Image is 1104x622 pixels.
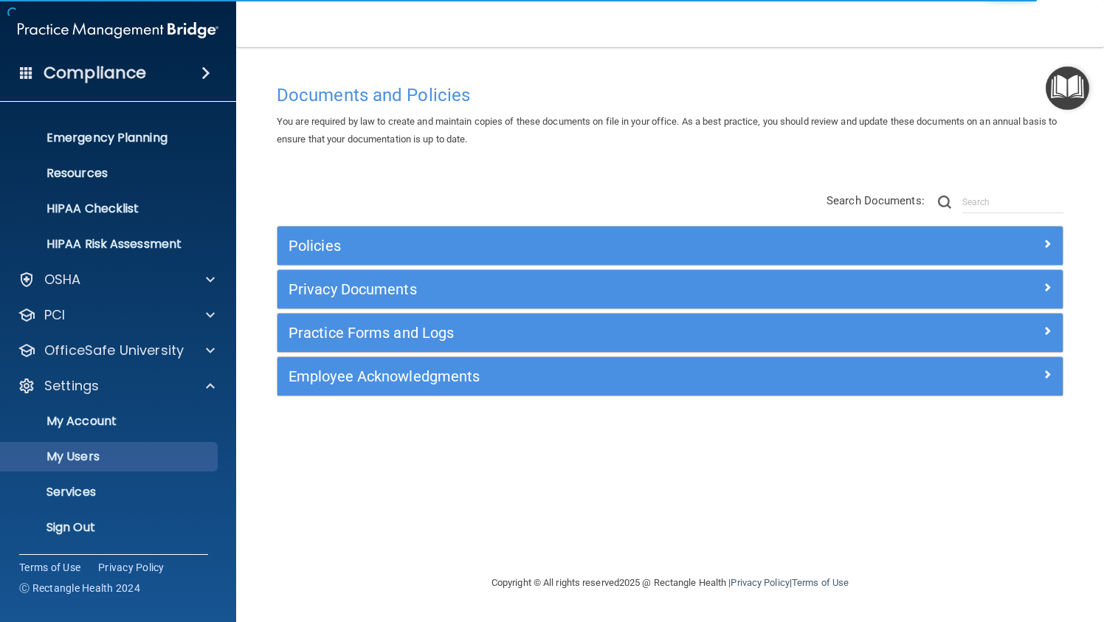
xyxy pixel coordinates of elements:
[44,342,184,359] p: OfficeSafe University
[827,194,925,207] span: Search Documents:
[18,271,215,288] a: OSHA
[10,95,211,110] p: Business Associates
[19,581,140,595] span: Ⓒ Rectangle Health 2024
[289,281,855,297] h5: Privacy Documents
[289,325,855,341] h5: Practice Forms and Logs
[289,277,1052,301] a: Privacy Documents
[18,15,218,45] img: PMB logo
[289,234,1052,258] a: Policies
[18,306,215,324] a: PCI
[962,191,1063,213] input: Search
[10,237,211,252] p: HIPAA Risk Assessment
[1046,66,1089,110] button: Open Resource Center
[289,238,855,254] h5: Policies
[289,364,1052,388] a: Employee Acknowledgments
[44,63,146,83] h4: Compliance
[277,86,1063,105] h4: Documents and Policies
[10,520,211,535] p: Sign Out
[18,342,215,359] a: OfficeSafe University
[10,485,211,500] p: Services
[10,414,211,429] p: My Account
[44,271,81,288] p: OSHA
[10,201,211,216] p: HIPAA Checklist
[18,377,215,395] a: Settings
[10,166,211,181] p: Resources
[938,196,951,209] img: ic-search.3b580494.png
[792,577,849,588] a: Terms of Use
[44,377,99,395] p: Settings
[19,560,80,575] a: Terms of Use
[401,559,939,607] div: Copyright © All rights reserved 2025 @ Rectangle Health | |
[289,368,855,384] h5: Employee Acknowledgments
[10,131,211,145] p: Emergency Planning
[289,321,1052,345] a: Practice Forms and Logs
[277,116,1057,145] span: You are required by law to create and maintain copies of these documents on file in your office. ...
[44,306,65,324] p: PCI
[10,449,211,464] p: My Users
[731,577,789,588] a: Privacy Policy
[98,560,165,575] a: Privacy Policy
